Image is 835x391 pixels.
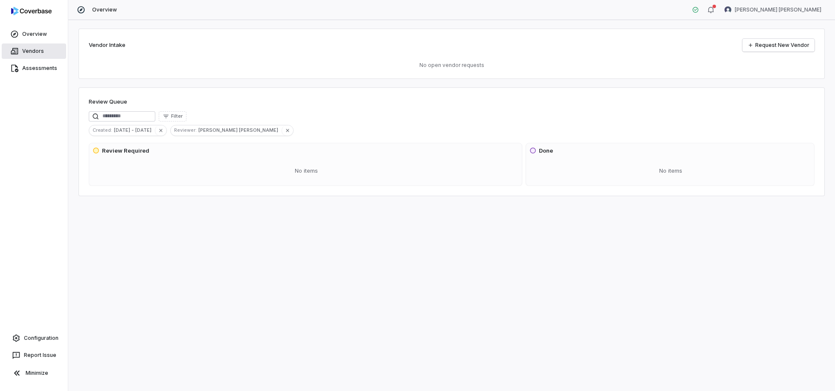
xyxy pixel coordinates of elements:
span: Created : [89,126,114,134]
span: Configuration [24,335,58,342]
span: Report Issue [24,352,56,359]
button: Bastian Bartels avatar[PERSON_NAME] [PERSON_NAME] [719,3,826,16]
button: Report Issue [3,348,64,363]
div: No items [530,160,812,182]
h3: Done [539,147,553,155]
h1: Review Queue [89,98,127,106]
button: Filter [159,111,186,122]
a: Request New Vendor [742,39,815,52]
span: Overview [92,6,117,13]
h2: Vendor Intake [89,41,125,49]
div: No items [93,160,520,182]
img: Bastian Bartels avatar [724,6,731,13]
img: logo-D7KZi-bG.svg [11,7,52,15]
span: [PERSON_NAME] [PERSON_NAME] [735,6,821,13]
a: Overview [2,26,66,42]
span: Overview [22,31,47,38]
a: Vendors [2,43,66,59]
span: Vendors [22,48,44,55]
span: Assessments [22,65,57,72]
span: [DATE] - [DATE] [114,126,155,134]
button: Minimize [3,365,64,382]
h3: Review Required [102,147,149,155]
span: Minimize [26,370,48,377]
span: [PERSON_NAME] [PERSON_NAME] [198,126,282,134]
span: Filter [171,113,183,119]
p: No open vendor requests [89,62,815,69]
a: Assessments [2,61,66,76]
a: Configuration [3,330,64,346]
span: Reviewer : [171,126,198,134]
